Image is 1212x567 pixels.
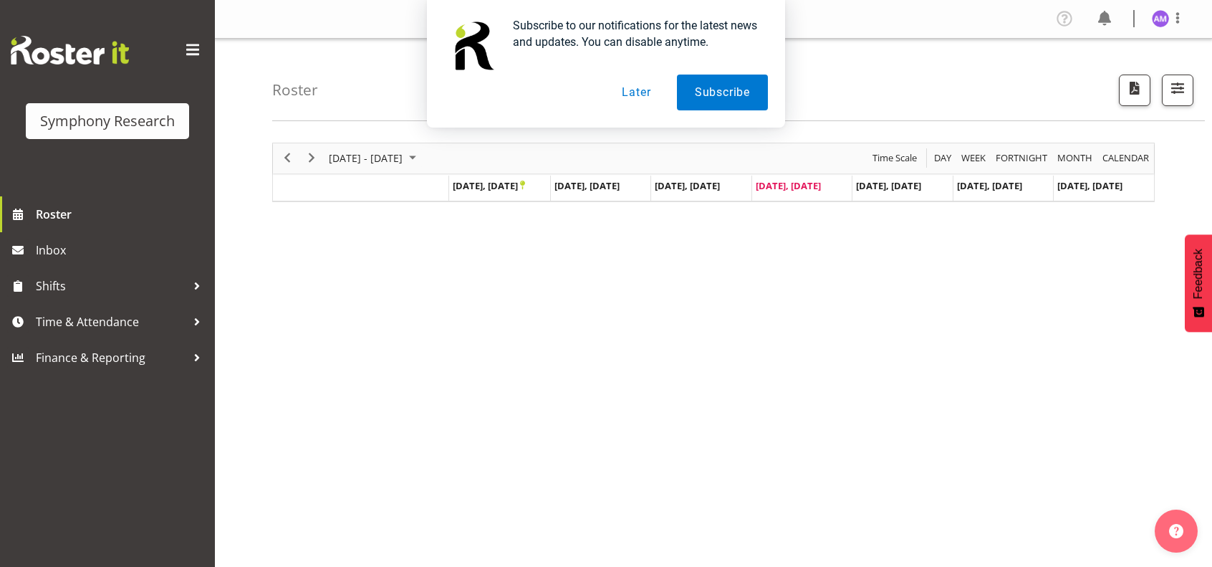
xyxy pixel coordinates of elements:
span: Fortnight [994,149,1049,167]
div: September 22 - 28, 2025 [324,143,425,173]
span: calendar [1101,149,1150,167]
img: notification icon [444,17,501,75]
span: Time & Attendance [36,311,186,333]
button: Subscribe [677,75,768,110]
div: next period [299,143,324,173]
span: [DATE], [DATE] [554,179,620,192]
span: Month [1056,149,1094,167]
span: Shifts [36,275,186,297]
button: Fortnight [994,149,1050,167]
button: Time Scale [870,149,920,167]
span: Feedback [1192,249,1205,299]
img: help-xxl-2.png [1169,524,1183,538]
button: Later [604,75,668,110]
span: [DATE], [DATE] [856,179,921,192]
div: Subscribe to our notifications for the latest news and updates. You can disable anytime. [501,17,768,50]
button: Timeline Week [959,149,989,167]
span: [DATE], [DATE] [453,179,525,192]
button: Next [302,149,322,167]
button: September 2025 [327,149,423,167]
span: Finance & Reporting [36,347,186,368]
div: Timeline Week of September 25, 2025 [272,143,1155,202]
button: Feedback - Show survey [1185,234,1212,332]
span: [DATE], [DATE] [756,179,821,192]
span: Inbox [36,239,208,261]
button: Timeline Day [932,149,954,167]
button: Month [1100,149,1152,167]
div: previous period [275,143,299,173]
span: Week [960,149,987,167]
span: [DATE], [DATE] [655,179,720,192]
span: Day [933,149,953,167]
span: [DATE] - [DATE] [327,149,404,167]
span: Time Scale [871,149,918,167]
span: [DATE], [DATE] [957,179,1022,192]
span: Roster [36,204,208,225]
button: Previous [278,149,297,167]
span: [DATE], [DATE] [1057,179,1122,192]
button: Timeline Month [1055,149,1095,167]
